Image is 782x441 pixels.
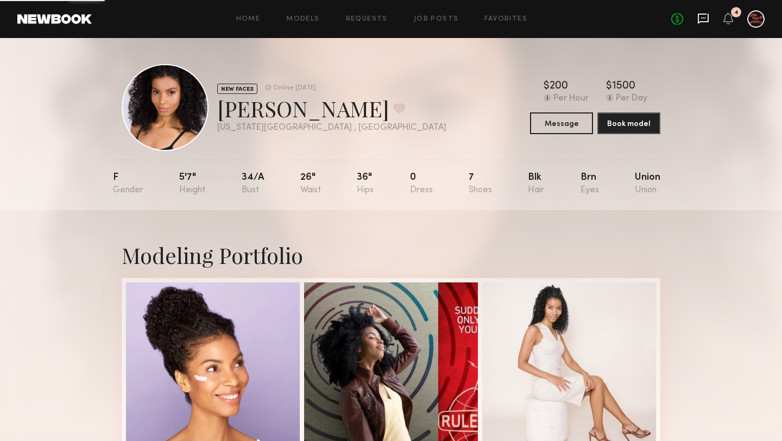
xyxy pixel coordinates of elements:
[113,173,143,195] div: F
[553,94,589,104] div: Per Hour
[606,81,612,92] div: $
[550,81,568,92] div: 200
[612,81,635,92] div: 1500
[414,16,459,23] a: Job Posts
[635,173,660,195] div: Union
[346,16,388,23] a: Requests
[273,85,316,92] div: Online [DATE]
[217,84,257,94] div: NEW FACES
[484,16,527,23] a: Favorites
[530,112,593,134] button: Message
[236,16,261,23] a: Home
[122,241,660,269] div: Modeling Portfolio
[734,10,739,16] div: 4
[242,173,264,195] div: 34/a
[597,112,660,134] button: Book model
[544,81,550,92] div: $
[286,16,319,23] a: Models
[179,173,205,195] div: 5'7"
[217,94,446,123] div: [PERSON_NAME]
[528,173,544,195] div: Blk
[469,173,492,195] div: 7
[581,173,599,195] div: Brn
[217,123,446,133] div: [US_STATE][GEOGRAPHIC_DATA] , [GEOGRAPHIC_DATA]
[357,173,374,195] div: 36"
[410,173,433,195] div: 0
[300,173,321,195] div: 26"
[616,94,647,104] div: Per Day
